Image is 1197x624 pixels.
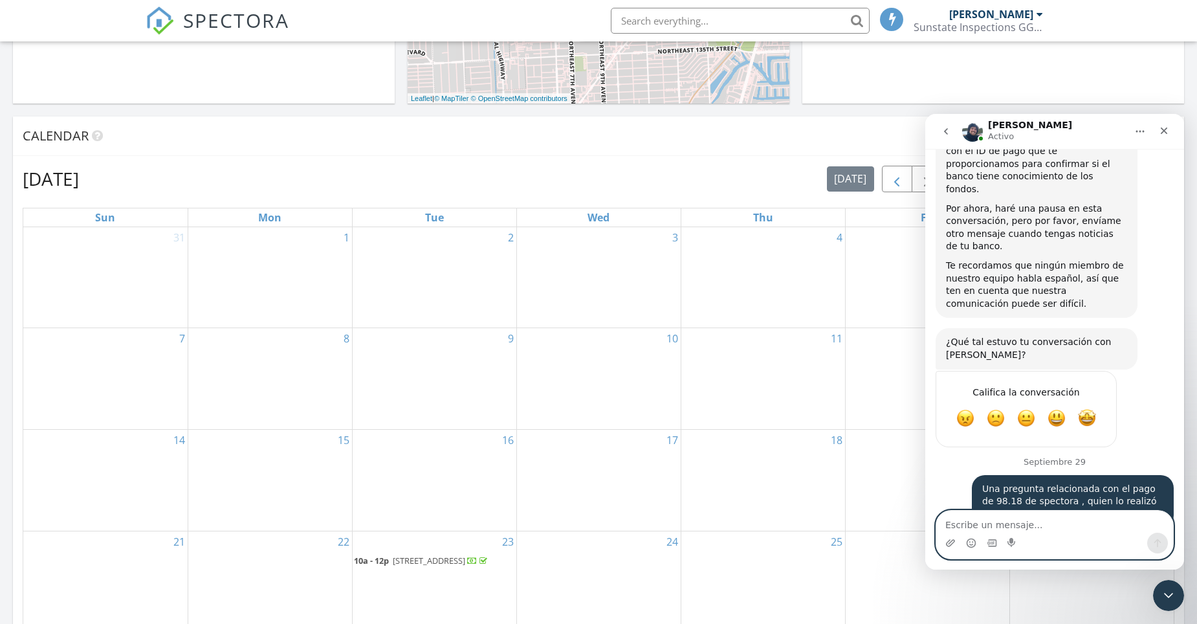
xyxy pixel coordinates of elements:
div: ¿Qué tal estuvo tu conversación con [PERSON_NAME]? [10,214,212,255]
div: Sunstate Inspections GGA LLC [914,21,1043,34]
div: Una pregunta relacionada con el pago de 98.18 de spectora , quien lo realizó fue el día 19 [PERSO... [47,361,248,415]
button: Selector de emoji [41,424,51,434]
td: Go to September 18, 2025 [681,430,845,531]
iframe: Intercom live chat [1153,580,1184,611]
a: 10a - 12p [STREET_ADDRESS] [354,553,515,569]
span: Increíble [153,295,171,313]
a: Go to September 17, 2025 [664,430,681,451]
td: Go to September 5, 2025 [845,227,1009,328]
div: Califica la conversación [24,271,178,286]
td: Go to September 17, 2025 [516,430,681,531]
div: Guillermo dice… [10,361,248,425]
td: Go to September 1, 2025 [188,227,352,328]
td: Go to September 12, 2025 [845,328,1009,430]
a: Go to September 14, 2025 [171,430,188,451]
span: Aceptable [92,295,110,313]
a: © OpenStreetMap contributors [471,95,567,102]
button: Start recording [82,424,93,434]
td: Go to September 14, 2025 [23,430,188,531]
a: Go to September 23, 2025 [500,531,516,552]
a: Go to September 4, 2025 [834,227,845,248]
div: [PERSON_NAME] [949,8,1033,21]
div: Te recordamos que ningún miembro de nuestro equipo habla español, así que ten en cuenta que nuest... [21,146,202,196]
a: Go to September 25, 2025 [828,531,845,552]
a: Go to September 9, 2025 [505,328,516,349]
span: 10a - 12p [354,555,389,566]
span: Excelente [122,295,140,313]
td: Go to September 3, 2025 [516,227,681,328]
td: Go to September 9, 2025 [352,328,516,430]
a: Go to September 24, 2025 [664,531,681,552]
a: Monday [256,208,284,227]
h2: [DATE] [23,166,79,192]
td: Go to September 8, 2025 [188,328,352,430]
a: Go to August 31, 2025 [171,227,188,248]
a: 10a - 12p [STREET_ADDRESS] [354,555,490,566]
iframe: Intercom live chat [925,114,1184,570]
textarea: Escribe un mensaje... [11,397,248,419]
a: Go to September 16, 2025 [500,430,516,451]
td: Go to September 19, 2025 [845,430,1009,531]
td: Go to September 2, 2025 [352,227,516,328]
a: Go to September 1, 2025 [341,227,352,248]
div: Por ahora, haré una pausa en esta conversación, pero por favor, envíame otro mensaje cuando tenga... [21,89,202,139]
a: Go to September 18, 2025 [828,430,845,451]
span: Mala [61,295,80,313]
span: [STREET_ADDRESS] [393,555,465,566]
td: Go to September 7, 2025 [23,328,188,430]
div: ¿Qué tal estuvo tu conversación con [PERSON_NAME]? [21,222,202,247]
button: Adjuntar un archivo [20,424,30,434]
div: Una pregunta relacionada con el pago de 98.18 de spectora , quien lo realizó fue el día 19 [PERSO... [57,369,238,407]
div: Fin AI Agent dice… [10,257,248,344]
td: Go to September 4, 2025 [681,227,845,328]
button: Enviar un mensaje… [222,419,243,440]
a: Go to September 3, 2025 [670,227,681,248]
div: | [408,93,571,104]
td: Go to September 11, 2025 [681,328,845,430]
input: Search everything... [611,8,870,34]
div: Septiembre 29 [10,344,248,361]
a: Sunday [93,208,118,227]
td: Go to September 15, 2025 [188,430,352,531]
a: Go to September 2, 2025 [505,227,516,248]
a: SPECTORA [146,17,289,45]
td: Go to August 31, 2025 [23,227,188,328]
a: Go to September 22, 2025 [335,531,352,552]
a: Friday [918,208,937,227]
td: Go to September 16, 2025 [352,430,516,531]
a: Wednesday [585,208,612,227]
button: Previous month [882,166,912,192]
button: [DATE] [827,166,874,192]
a: Go to September 7, 2025 [177,328,188,349]
span: Calendar [23,127,89,144]
a: Tuesday [423,208,446,227]
a: Go to September 8, 2025 [341,328,352,349]
a: Thursday [751,208,776,227]
a: © MapTiler [434,95,469,102]
a: Leaflet [411,95,432,102]
a: Go to September 15, 2025 [335,430,352,451]
a: Go to September 11, 2025 [828,328,845,349]
span: Horrible [31,295,49,313]
a: Go to September 21, 2025 [171,531,188,552]
a: Go to September 10, 2025 [664,328,681,349]
span: SPECTORA [183,6,289,34]
div: Fin AI Agent dice… [10,214,248,256]
td: Go to September 10, 2025 [516,328,681,430]
img: The Best Home Inspection Software - Spectora [146,6,174,35]
button: Selector de gif [61,424,72,434]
